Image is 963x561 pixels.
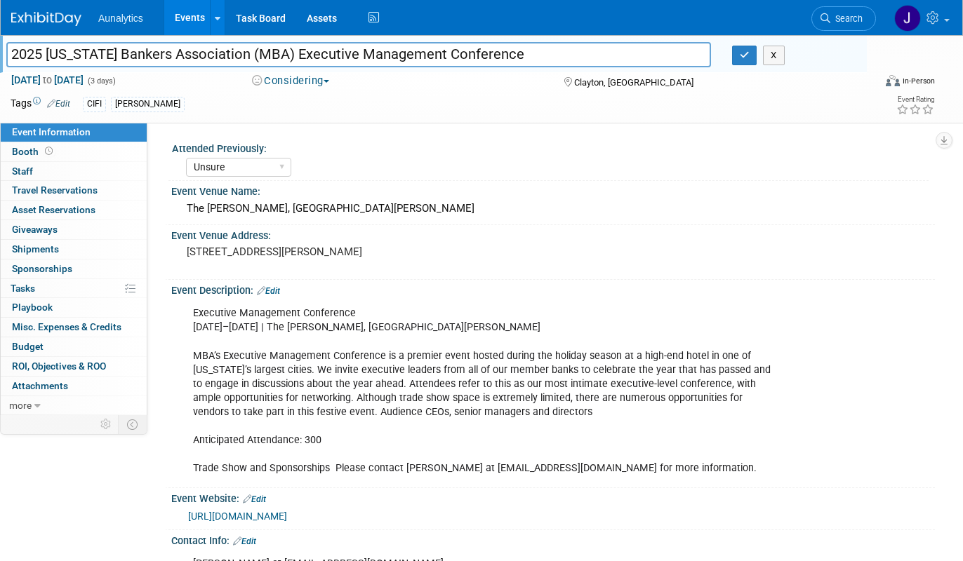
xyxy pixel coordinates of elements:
span: [DATE] [DATE] [11,74,84,86]
span: Sponsorships [12,263,72,274]
span: (3 days) [86,76,116,86]
div: Attended Previously: [172,138,929,156]
a: Edit [47,99,70,109]
span: Staff [12,165,33,177]
a: Edit [233,536,256,546]
span: Playbook [12,302,53,313]
span: Attachments [12,380,68,391]
button: X [763,46,785,65]
span: ROI, Objectives & ROO [12,360,106,372]
div: Contact Info: [171,530,935,548]
span: Booth [12,146,55,157]
div: [PERSON_NAME] [111,97,185,111]
span: Clayton, [GEOGRAPHIC_DATA] [574,77,693,88]
span: more [9,400,32,411]
span: Giveaways [12,224,58,235]
a: Playbook [1,298,147,317]
div: The [PERSON_NAME], [GEOGRAPHIC_DATA][PERSON_NAME] [182,198,924,219]
div: Event Website: [171,488,935,506]
span: Budget [12,341,44,352]
div: In-Person [902,76,935,86]
a: Staff [1,162,147,181]
span: Shipments [12,243,59,255]
span: Travel Reservations [12,184,98,196]
a: Sponsorships [1,259,147,278]
div: Event Format [799,73,936,94]
a: Edit [257,286,280,296]
a: Asset Reservations [1,201,147,219]
a: Attachments [1,377,147,396]
a: Misc. Expenses & Credits [1,318,147,337]
a: Budget [1,337,147,356]
a: Tasks [1,279,147,298]
td: Tags [11,96,70,112]
span: Booth not reserved yet [42,146,55,156]
a: Search [811,6,876,31]
img: ExhibitDay [11,12,81,26]
div: Event Description: [171,280,935,298]
img: Format-Inperson.png [886,75,900,86]
td: Toggle Event Tabs [119,415,147,433]
a: Edit [243,494,266,504]
button: Considering [247,74,335,88]
span: Search [830,13,863,24]
div: Event Venue Name: [171,181,935,198]
a: Event Information [1,123,147,142]
td: Personalize Event Tab Strip [94,415,119,433]
div: CIFI [83,97,106,111]
a: Giveaways [1,220,147,239]
span: Asset Reservations [12,204,95,215]
span: Misc. Expenses & Credits [12,321,121,332]
a: Travel Reservations [1,181,147,200]
a: Shipments [1,240,147,259]
img: Julie Grisanti-Cieslak [894,5,921,32]
a: Booth [1,142,147,161]
div: Event Rating [896,96,934,103]
pre: [STREET_ADDRESS][PERSON_NAME] [187,245,474,258]
div: Executive Management Conference [DATE]–[DATE] | The [PERSON_NAME], [GEOGRAPHIC_DATA][PERSON_NAME]... [183,299,786,482]
a: more [1,396,147,415]
a: ROI, Objectives & ROO [1,357,147,376]
span: to [41,74,54,86]
span: Tasks [11,283,35,294]
a: [URL][DOMAIN_NAME] [188,511,287,522]
div: Event Venue Address: [171,225,935,243]
span: Event Information [12,126,91,137]
span: Aunalytics [98,13,143,24]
